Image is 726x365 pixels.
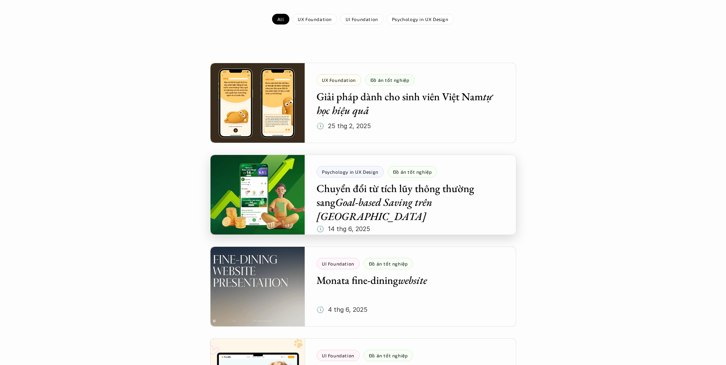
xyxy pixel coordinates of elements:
a: UI Foundation [340,14,383,24]
p: All [277,16,284,22]
p: UX Foundation [298,16,332,22]
p: UI Foundation [346,16,378,22]
a: Psychology in UX DesignĐồ án tốt nghiệpChuyển đổi từ tích lũy thông thường sangGoal-based Saving ... [210,155,516,235]
a: Psychology in UX Design [387,14,454,24]
a: UX Foundation [292,14,337,24]
a: UI FoundationĐồ án tốt nghiệpMonata fine-diningwebsite🕔 4 thg 6, 2025 [210,246,516,327]
p: Psychology in UX Design [392,16,449,22]
a: UX FoundationĐồ án tốt nghiệpGiải pháp dành cho sinh viên Việt Namtự học hiệu quả🕔 25 thg 2, 2025 [210,63,516,143]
